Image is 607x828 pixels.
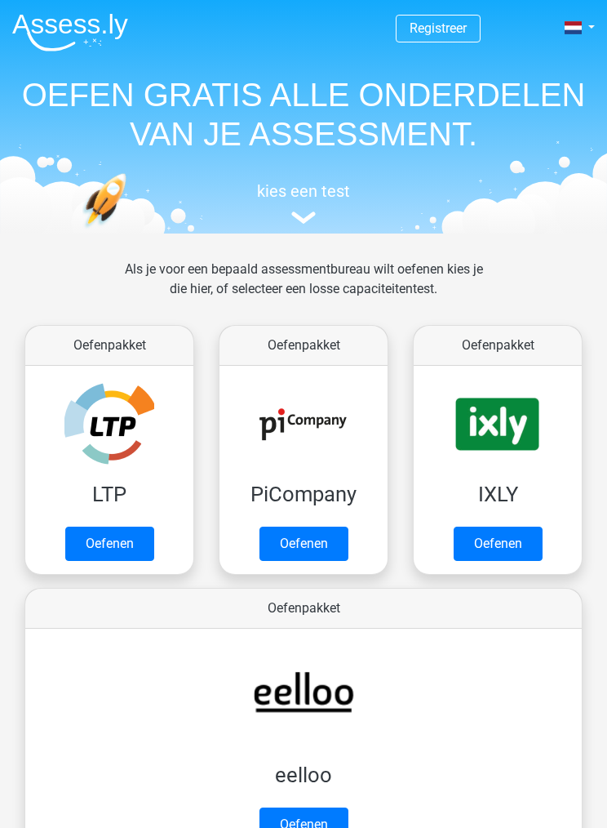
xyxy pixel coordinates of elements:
[410,20,467,36] a: Registreer
[12,13,128,51] img: Assessly
[12,181,595,201] h5: kies een test
[291,211,316,224] img: assessment
[82,173,175,287] img: oefenen
[65,527,154,561] a: Oefenen
[109,260,498,318] div: Als je voor een bepaald assessmentbureau wilt oefenen kies je die hier, of selecteer een losse ca...
[12,75,595,154] h1: OEFEN GRATIS ALLE ONDERDELEN VAN JE ASSESSMENT.
[12,181,595,225] a: kies een test
[259,527,348,561] a: Oefenen
[454,527,543,561] a: Oefenen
